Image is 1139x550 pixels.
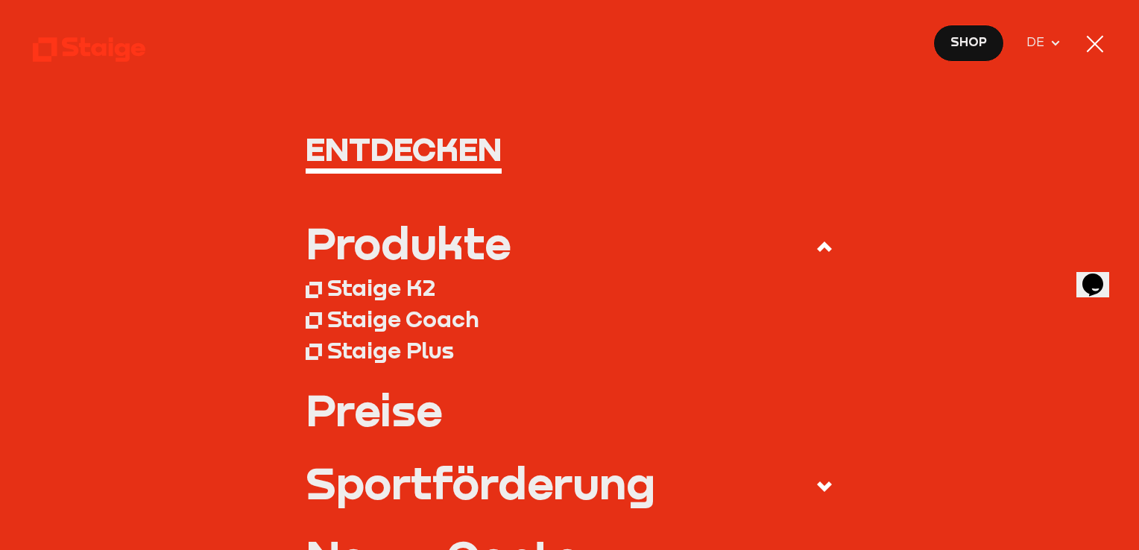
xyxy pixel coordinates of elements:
span: DE [1026,33,1050,52]
span: Shop [950,33,987,52]
div: Staige Plus [327,336,454,364]
div: Staige K2 [327,274,435,301]
a: Preise [306,388,833,432]
a: Staige Coach [306,303,833,335]
div: Sportförderung [306,461,655,505]
iframe: chat widget [1076,253,1124,297]
a: Staige Plus [306,335,833,366]
div: Staige Coach [327,305,479,332]
a: Staige K2 [306,272,833,303]
div: Produkte [306,221,511,265]
a: Shop [933,25,1004,62]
